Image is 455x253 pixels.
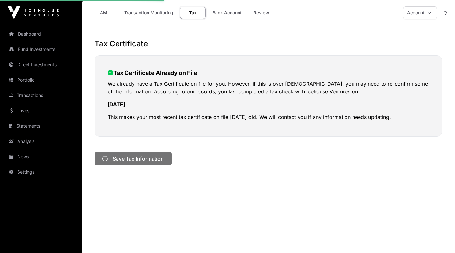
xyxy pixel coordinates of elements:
[108,80,429,95] p: We already have a Tax Certificate on file for you. However, if this is over [DEMOGRAPHIC_DATA], y...
[5,42,77,56] a: Fund Investments
[108,68,429,77] h2: Tax Certificate Already on File
[95,39,442,49] h2: Tax Certificate
[120,7,178,19] a: Transaction Monitoring
[5,150,77,164] a: News
[5,88,77,102] a: Transactions
[423,222,455,253] iframe: Chat Widget
[92,7,118,19] a: AML
[5,27,77,41] a: Dashboard
[108,100,429,108] p: [DATE]
[248,7,274,19] a: Review
[5,119,77,133] a: Statements
[180,7,206,19] a: Tax
[5,58,77,72] a: Direct Investments
[5,73,77,87] a: Portfolio
[108,113,429,121] p: This makes your most recent tax certificate on file [DATE] old. We will contact you if any inform...
[403,6,437,19] button: Account
[5,134,77,148] a: Analysis
[8,6,59,19] img: Icehouse Ventures Logo
[5,165,77,179] a: Settings
[208,7,246,19] a: Bank Account
[5,104,77,118] a: Invest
